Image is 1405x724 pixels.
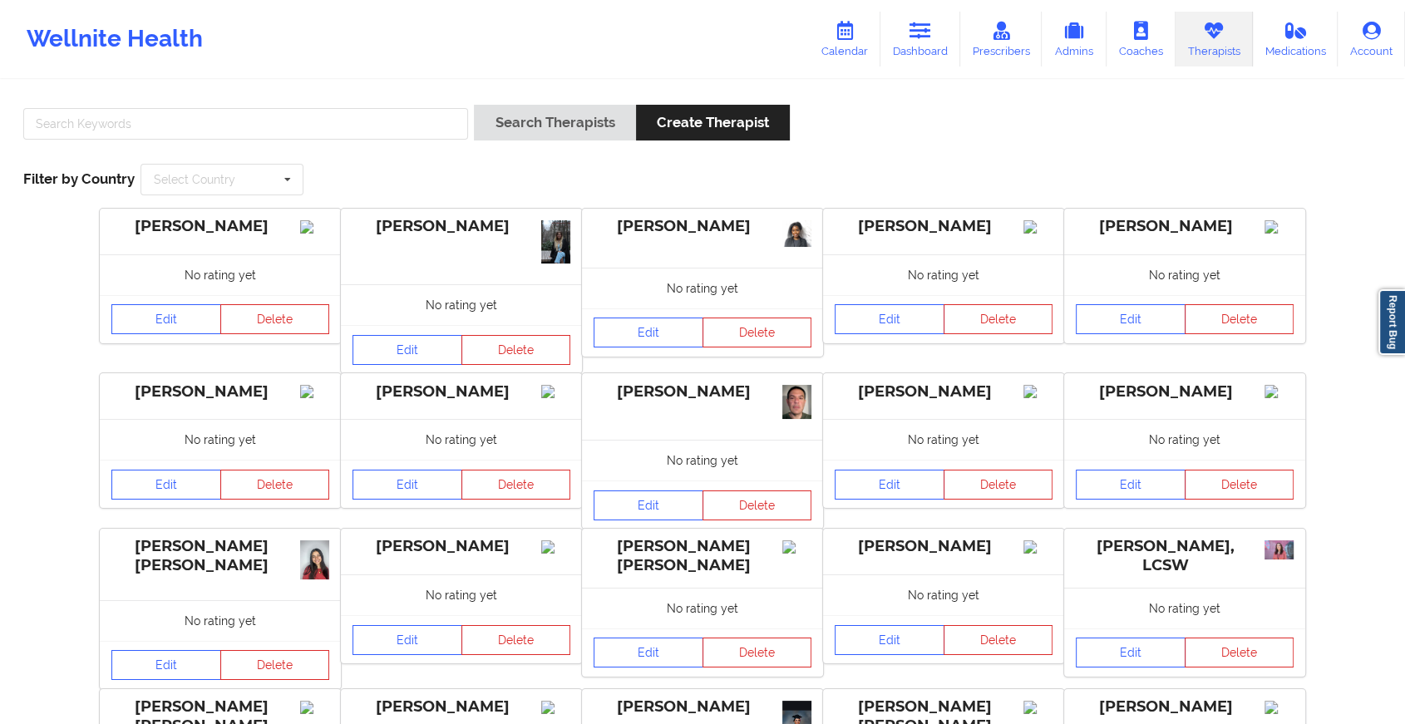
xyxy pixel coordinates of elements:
[835,625,944,655] a: Edit
[1264,540,1294,559] img: a37cdbee-4420-4eac-8bbe-3ac1ab7320a4_CarlyDunn2.JPG
[154,174,235,185] div: Select Country
[1378,289,1405,355] a: Report Bug
[835,382,1053,401] div: [PERSON_NAME]
[1076,470,1186,500] a: Edit
[1064,419,1305,460] div: No rating yet
[782,540,811,554] img: Image%2Fplaceholer-image.png
[300,385,329,398] img: Image%2Fplaceholer-image.png
[1076,382,1294,401] div: [PERSON_NAME]
[1264,220,1294,234] img: Image%2Fplaceholer-image.png
[960,12,1043,66] a: Prescribers
[1253,12,1338,66] a: Medications
[782,385,811,419] img: 9093e229-61fa-479b-8ce5-937f736cabe0_2010-04-30_15.35.16.jpeg
[111,217,329,236] div: [PERSON_NAME]
[823,574,1064,615] div: No rating yet
[1264,385,1294,398] img: Image%2Fplaceholer-image.png
[636,105,790,140] button: Create Therapist
[1076,638,1186,667] a: Edit
[100,419,341,460] div: No rating yet
[782,220,811,247] img: 999d0e34-0391-4fb9-9c2f-1a2463b577ff_pho6.PNG
[1023,385,1053,398] img: Image%2Fplaceholer-image.png
[1107,12,1176,66] a: Coaches
[582,268,823,308] div: No rating yet
[1023,220,1053,234] img: Image%2Fplaceholer-image.png
[582,440,823,480] div: No rating yet
[461,335,571,365] button: Delete
[702,638,812,667] button: Delete
[1076,217,1294,236] div: [PERSON_NAME]
[300,701,329,714] img: Image%2Fplaceholer-image.png
[594,382,811,401] div: [PERSON_NAME]
[474,105,635,140] button: Search Therapists
[541,220,570,264] img: 0835415d-06e6-44a3-b5c1-d628e83c7203_IMG_3054.jpeg
[594,537,811,575] div: [PERSON_NAME] [PERSON_NAME]
[1042,12,1107,66] a: Admins
[23,108,468,140] input: Search Keywords
[702,490,812,520] button: Delete
[835,217,1053,236] div: [PERSON_NAME]
[341,419,582,460] div: No rating yet
[23,170,135,187] span: Filter by Country
[835,537,1053,556] div: [PERSON_NAME]
[352,697,570,717] div: [PERSON_NAME]
[100,254,341,295] div: No rating yet
[220,470,330,500] button: Delete
[594,318,703,347] a: Edit
[352,335,462,365] a: Edit
[300,540,329,579] img: 78d184fb-c5fe-4392-a05d-203689400d80_bf309b4c-38b3-475b-a2d8-9582fba8e2a0IMG_4077.jpeg
[100,600,341,641] div: No rating yet
[594,490,703,520] a: Edit
[352,382,570,401] div: [PERSON_NAME]
[1176,12,1253,66] a: Therapists
[1023,701,1053,714] img: Image%2Fplaceholer-image.png
[582,588,823,628] div: No rating yet
[220,304,330,334] button: Delete
[541,540,570,554] img: Image%2Fplaceholer-image.png
[111,650,221,680] a: Edit
[111,304,221,334] a: Edit
[835,470,944,500] a: Edit
[594,697,811,717] div: [PERSON_NAME]
[1076,537,1294,575] div: [PERSON_NAME], LCSW
[1076,697,1294,717] div: [PERSON_NAME]
[111,382,329,401] div: [PERSON_NAME]
[300,220,329,234] img: Image%2Fplaceholer-image.png
[1185,470,1294,500] button: Delete
[702,318,812,347] button: Delete
[944,470,1053,500] button: Delete
[1064,588,1305,628] div: No rating yet
[594,217,811,236] div: [PERSON_NAME]
[1023,540,1053,554] img: Image%2Fplaceholer-image.png
[823,254,1064,295] div: No rating yet
[944,304,1053,334] button: Delete
[1185,304,1294,334] button: Delete
[352,470,462,500] a: Edit
[1076,304,1186,334] a: Edit
[880,12,960,66] a: Dashboard
[341,284,582,325] div: No rating yet
[823,419,1064,460] div: No rating yet
[461,625,571,655] button: Delete
[111,470,221,500] a: Edit
[220,650,330,680] button: Delete
[594,638,703,667] a: Edit
[944,625,1053,655] button: Delete
[111,537,329,575] div: [PERSON_NAME] [PERSON_NAME]
[352,537,570,556] div: [PERSON_NAME]
[461,470,571,500] button: Delete
[1338,12,1405,66] a: Account
[835,304,944,334] a: Edit
[352,217,570,236] div: [PERSON_NAME]
[341,574,582,615] div: No rating yet
[541,385,570,398] img: Image%2Fplaceholer-image.png
[352,625,462,655] a: Edit
[1264,701,1294,714] img: Image%2Fplaceholer-image.png
[1185,638,1294,667] button: Delete
[809,12,880,66] a: Calendar
[541,701,570,714] img: Image%2Fplaceholer-image.png
[1064,254,1305,295] div: No rating yet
